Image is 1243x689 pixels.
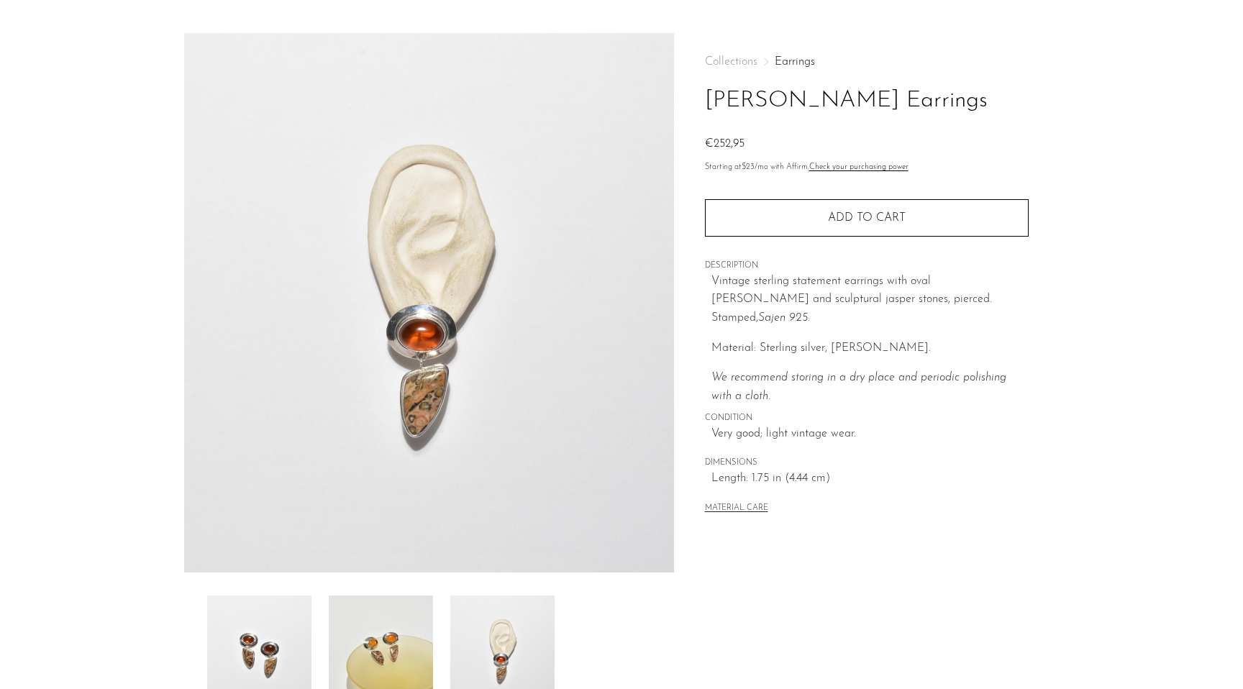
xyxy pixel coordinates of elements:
[705,503,768,514] button: MATERIAL CARE
[711,470,1029,488] span: Length: 1.75 in (4.44 cm)
[828,211,906,225] span: Add to cart
[758,312,810,324] em: Sajen 925.
[775,56,815,68] a: Earrings
[711,372,1006,402] i: We recommend storing in a dry place and periodic polishing with a cloth.
[705,161,1029,174] p: Starting at /mo with Affirm.
[705,56,1029,68] nav: Breadcrumbs
[705,83,1029,119] h1: [PERSON_NAME] Earrings
[705,412,1029,425] span: CONDITION
[705,457,1029,470] span: DIMENSIONS
[711,273,1029,328] p: Vintage sterling statement earrings with oval [PERSON_NAME] and sculptural jasper stones, pierced...
[705,56,757,68] span: Collections
[711,339,1029,358] p: Material: Sterling silver, [PERSON_NAME].
[184,33,674,572] img: Jasper Amber Earrings
[711,425,1029,444] span: Very good; light vintage wear.
[809,163,909,171] a: Check your purchasing power - Learn more about Affirm Financing (opens in modal)
[705,199,1029,237] button: Add to cart
[705,260,1029,273] span: DESCRIPTION
[742,163,755,171] span: $23
[705,138,745,150] span: €252,95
